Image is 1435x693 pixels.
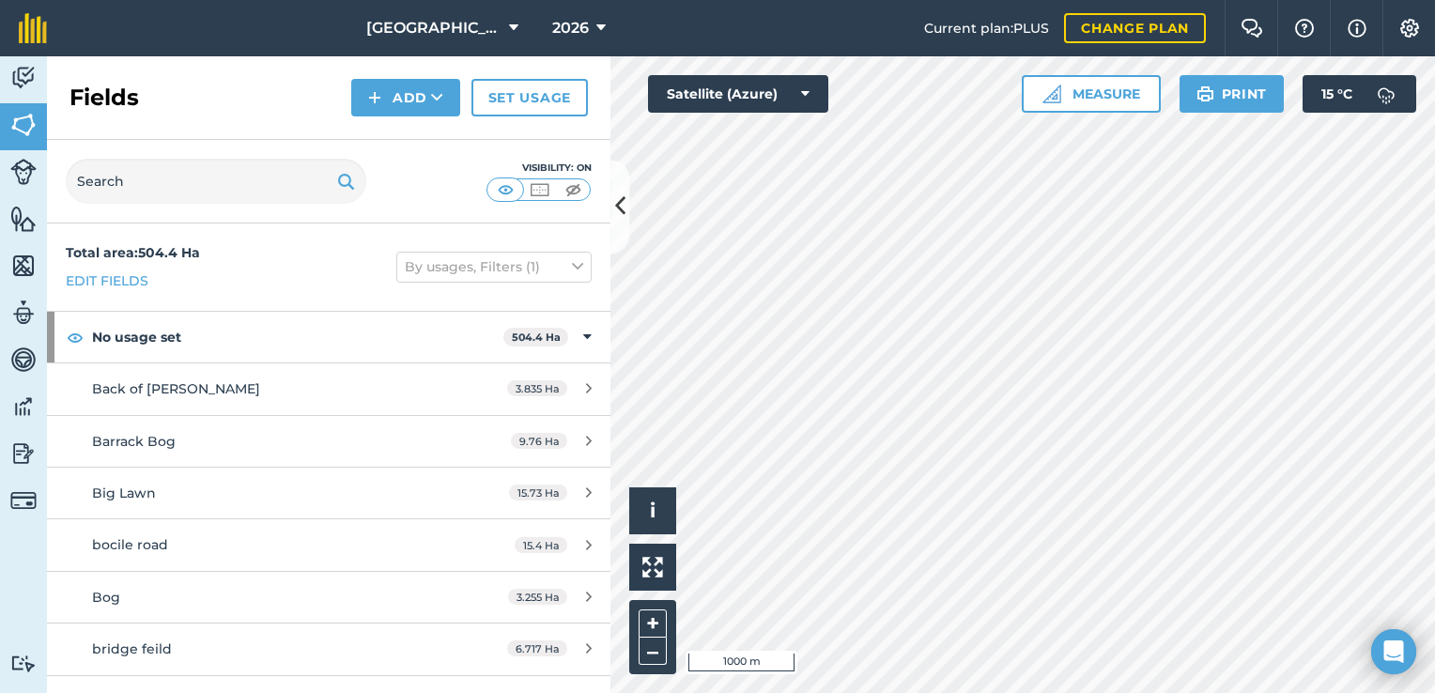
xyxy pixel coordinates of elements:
a: Barrack Bog9.76 Ha [47,416,610,467]
img: svg+xml;base64,PHN2ZyB4bWxucz0iaHR0cDovL3d3dy53My5vcmcvMjAwMC9zdmciIHdpZHRoPSIxOSIgaGVpZ2h0PSIyNC... [337,170,355,192]
img: svg+xml;base64,PHN2ZyB4bWxucz0iaHR0cDovL3d3dy53My5vcmcvMjAwMC9zdmciIHdpZHRoPSIxNCIgaGVpZ2h0PSIyNC... [368,86,381,109]
button: 15 °C [1303,75,1416,113]
span: Barrack Bog [92,433,176,450]
img: svg+xml;base64,PD94bWwgdmVyc2lvbj0iMS4wIiBlbmNvZGluZz0idXRmLTgiPz4KPCEtLSBHZW5lcmF0b3I6IEFkb2JlIE... [10,654,37,672]
strong: Total area : 504.4 Ha [66,244,200,261]
img: svg+xml;base64,PD94bWwgdmVyc2lvbj0iMS4wIiBlbmNvZGluZz0idXRmLTgiPz4KPCEtLSBHZW5lcmF0b3I6IEFkb2JlIE... [10,393,37,421]
img: svg+xml;base64,PD94bWwgdmVyc2lvbj0iMS4wIiBlbmNvZGluZz0idXRmLTgiPz4KPCEtLSBHZW5lcmF0b3I6IEFkb2JlIE... [10,299,37,327]
img: Four arrows, one pointing top left, one top right, one bottom right and the last bottom left [642,557,663,577]
span: 3.255 Ha [508,589,567,605]
a: bocile road15.4 Ha [47,519,610,570]
a: Edit fields [66,270,148,291]
img: A question mark icon [1293,19,1316,38]
img: svg+xml;base64,PD94bWwgdmVyc2lvbj0iMS4wIiBlbmNvZGluZz0idXRmLTgiPz4KPCEtLSBHZW5lcmF0b3I6IEFkb2JlIE... [10,346,37,374]
span: 15.73 Ha [509,485,567,500]
button: i [629,487,676,534]
img: svg+xml;base64,PHN2ZyB4bWxucz0iaHR0cDovL3d3dy53My5vcmcvMjAwMC9zdmciIHdpZHRoPSI1NiIgaGVpZ2h0PSI2MC... [10,205,37,233]
img: svg+xml;base64,PD94bWwgdmVyc2lvbj0iMS4wIiBlbmNvZGluZz0idXRmLTgiPz4KPCEtLSBHZW5lcmF0b3I6IEFkb2JlIE... [1367,75,1405,113]
span: 6.717 Ha [507,640,567,656]
img: svg+xml;base64,PHN2ZyB4bWxucz0iaHR0cDovL3d3dy53My5vcmcvMjAwMC9zdmciIHdpZHRoPSI1MCIgaGVpZ2h0PSI0MC... [562,180,585,199]
a: bridge feild6.717 Ha [47,624,610,674]
strong: 504.4 Ha [512,331,561,344]
span: 9.76 Ha [511,433,567,449]
a: Change plan [1064,13,1206,43]
span: Back of [PERSON_NAME] [92,380,260,397]
img: svg+xml;base64,PHN2ZyB4bWxucz0iaHR0cDovL3d3dy53My5vcmcvMjAwMC9zdmciIHdpZHRoPSI1MCIgaGVpZ2h0PSI0MC... [528,180,551,199]
img: fieldmargin Logo [19,13,47,43]
h2: Fields [69,83,139,113]
span: i [650,499,656,522]
img: svg+xml;base64,PHN2ZyB4bWxucz0iaHR0cDovL3d3dy53My5vcmcvMjAwMC9zdmciIHdpZHRoPSIxOCIgaGVpZ2h0PSIyNC... [67,326,84,348]
span: Current plan : PLUS [924,18,1049,38]
img: svg+xml;base64,PHN2ZyB4bWxucz0iaHR0cDovL3d3dy53My5vcmcvMjAwMC9zdmciIHdpZHRoPSI1MCIgaGVpZ2h0PSI0MC... [494,180,517,199]
span: Big Lawn [92,485,156,501]
img: svg+xml;base64,PD94bWwgdmVyc2lvbj0iMS4wIiBlbmNvZGluZz0idXRmLTgiPz4KPCEtLSBHZW5lcmF0b3I6IEFkb2JlIE... [10,159,37,185]
img: svg+xml;base64,PD94bWwgdmVyc2lvbj0iMS4wIiBlbmNvZGluZz0idXRmLTgiPz4KPCEtLSBHZW5lcmF0b3I6IEFkb2JlIE... [10,487,37,514]
span: 2026 [552,17,589,39]
img: svg+xml;base64,PHN2ZyB4bWxucz0iaHR0cDovL3d3dy53My5vcmcvMjAwMC9zdmciIHdpZHRoPSIxOSIgaGVpZ2h0PSIyNC... [1196,83,1214,105]
button: + [639,609,667,638]
span: bocile road [92,536,168,553]
div: No usage set504.4 Ha [47,312,610,362]
span: [GEOGRAPHIC_DATA] [366,17,501,39]
button: Add [351,79,460,116]
a: Big Lawn15.73 Ha [47,468,610,518]
button: Print [1180,75,1285,113]
button: Satellite (Azure) [648,75,828,113]
img: svg+xml;base64,PD94bWwgdmVyc2lvbj0iMS4wIiBlbmNvZGluZz0idXRmLTgiPz4KPCEtLSBHZW5lcmF0b3I6IEFkb2JlIE... [10,439,37,468]
input: Search [66,159,366,204]
div: Open Intercom Messenger [1371,629,1416,674]
img: svg+xml;base64,PHN2ZyB4bWxucz0iaHR0cDovL3d3dy53My5vcmcvMjAwMC9zdmciIHdpZHRoPSIxNyIgaGVpZ2h0PSIxNy... [1348,17,1366,39]
span: 3.835 Ha [507,380,567,396]
span: Bog [92,589,120,606]
button: By usages, Filters (1) [396,252,592,282]
img: svg+xml;base64,PD94bWwgdmVyc2lvbj0iMS4wIiBlbmNvZGluZz0idXRmLTgiPz4KPCEtLSBHZW5lcmF0b3I6IEFkb2JlIE... [10,64,37,92]
img: A cog icon [1398,19,1421,38]
button: Measure [1022,75,1161,113]
img: svg+xml;base64,PHN2ZyB4bWxucz0iaHR0cDovL3d3dy53My5vcmcvMjAwMC9zdmciIHdpZHRoPSI1NiIgaGVpZ2h0PSI2MC... [10,252,37,280]
strong: No usage set [92,312,503,362]
a: Set usage [471,79,588,116]
img: Two speech bubbles overlapping with the left bubble in the forefront [1241,19,1263,38]
a: Back of [PERSON_NAME]3.835 Ha [47,363,610,414]
img: Ruler icon [1042,85,1061,103]
a: Bog3.255 Ha [47,572,610,623]
button: – [639,638,667,665]
span: 15.4 Ha [515,537,567,553]
span: 15 ° C [1321,75,1352,113]
span: bridge feild [92,640,172,657]
img: svg+xml;base64,PHN2ZyB4bWxucz0iaHR0cDovL3d3dy53My5vcmcvMjAwMC9zdmciIHdpZHRoPSI1NiIgaGVpZ2h0PSI2MC... [10,111,37,139]
div: Visibility: On [486,161,592,176]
